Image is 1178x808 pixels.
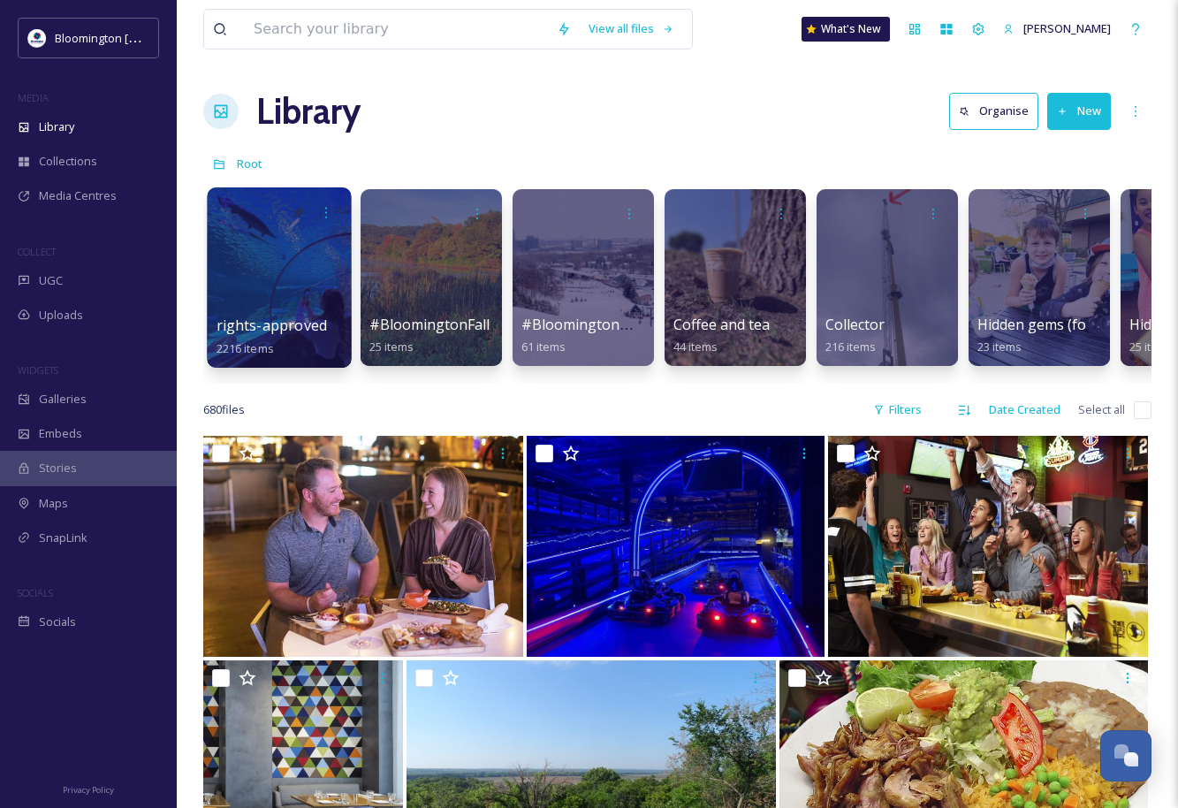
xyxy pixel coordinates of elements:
[39,425,82,442] span: Embeds
[39,307,83,324] span: Uploads
[237,153,262,174] a: Root
[977,315,1107,334] span: Hidden gems (food)
[369,315,490,334] span: #BloomingtonFall
[673,339,718,354] span: 44 items
[673,315,770,334] span: Coffee and tea
[980,393,1069,427] div: Date Created
[203,401,245,418] span: 680 file s
[1078,401,1125,418] span: Select all
[55,29,276,46] span: Bloomington [US_STATE] Travel & Tourism
[237,156,262,172] span: Root
[28,29,46,47] img: 429649847_804695101686009_1723528578384153789_n.jpg
[977,316,1107,354] a: Hidden gems (food)23 items
[18,363,58,377] span: WIDGETS
[521,315,665,334] span: #BloomingtonWinter
[217,339,274,355] span: 2216 items
[825,316,885,354] a: Collector216 items
[63,778,114,799] a: Privacy Policy
[1023,20,1111,36] span: [PERSON_NAME]
[580,11,683,46] a: View all files
[527,436,825,657] img: The Fair on 4-01, Courtesy of The Fair on 4.jpg
[1100,730,1151,781] button: Open Chat
[825,339,876,354] span: 216 items
[217,317,327,356] a: rights-approved2216 items
[369,316,490,354] a: #BloomingtonFall25 items
[825,315,885,334] span: Collector
[39,614,76,630] span: Socials
[245,10,548,49] input: Search your library
[949,93,1047,129] a: Organise
[39,272,63,289] span: UGC
[1129,339,1174,354] span: 25 items
[256,85,361,138] a: Library
[39,530,87,546] span: SnapLink
[521,339,566,354] span: 61 items
[39,153,97,170] span: Collections
[39,495,68,512] span: Maps
[18,586,53,599] span: SOCIALS
[39,118,74,135] span: Library
[828,436,1148,657] img: Reaction_144.jpg
[18,245,56,258] span: COLLECT
[63,784,114,796] span: Privacy Policy
[802,17,890,42] a: What's New
[673,316,770,354] a: Coffee and tea44 items
[203,436,523,657] img: FireLake, Courtesy of FireLake Grill House.jpeg
[994,11,1120,46] a: [PERSON_NAME]
[977,339,1022,354] span: 23 items
[18,91,49,104] span: MEDIA
[864,393,931,427] div: Filters
[1047,93,1111,129] button: New
[521,316,665,354] a: #BloomingtonWinter61 items
[39,460,77,476] span: Stories
[39,187,117,204] span: Media Centres
[39,391,87,408] span: Galleries
[949,93,1038,129] button: Organise
[369,339,414,354] span: 25 items
[217,316,327,335] span: rights-approved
